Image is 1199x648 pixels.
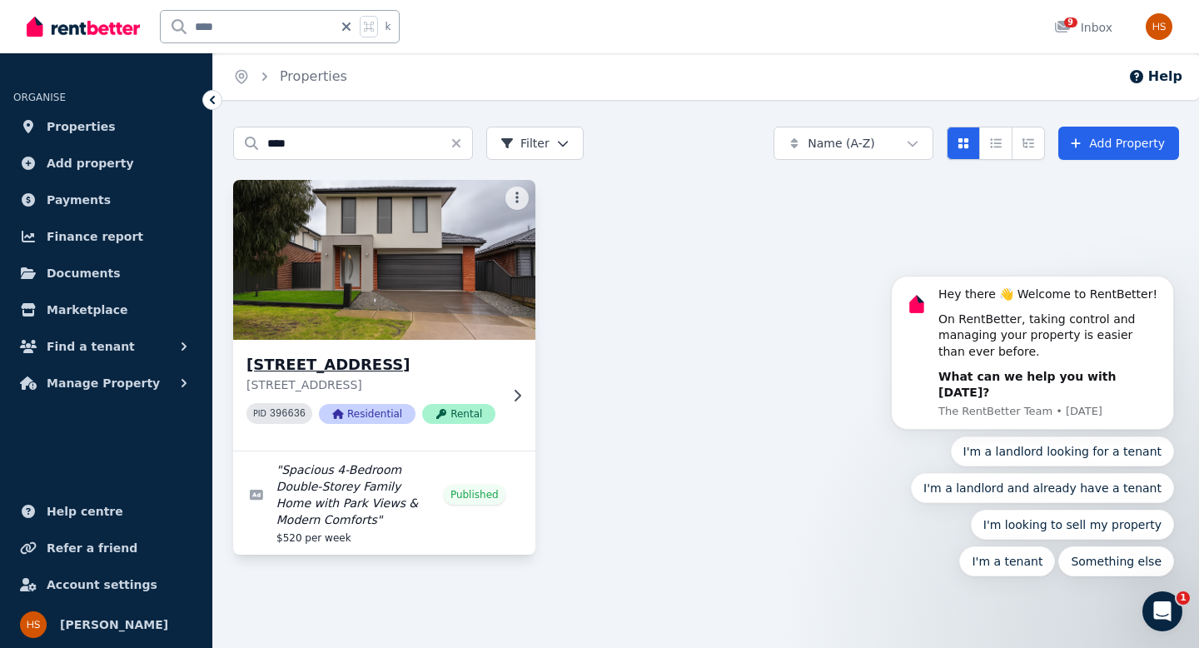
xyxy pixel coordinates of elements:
nav: Breadcrumb [213,53,367,100]
button: Name (A-Z) [774,127,933,160]
span: Find a tenant [47,336,135,356]
span: k [385,20,391,33]
button: Filter [486,127,584,160]
a: Marketplace [13,293,199,326]
a: Properties [13,110,199,143]
button: Find a tenant [13,330,199,363]
span: [PERSON_NAME] [60,615,168,635]
button: Manage Property [13,366,199,400]
button: Help [1128,67,1182,87]
a: Documents [13,257,199,290]
span: Name (A-Z) [808,135,875,152]
span: ORGANISE [13,92,66,103]
span: Filter [500,135,550,152]
span: Add property [47,153,134,173]
button: Expanded list view [1012,127,1045,160]
span: 9 [1064,17,1077,27]
img: 61 Roscoe Ave, Kalkallo [226,176,543,344]
h3: [STREET_ADDRESS] [246,353,499,376]
div: View options [947,127,1045,160]
img: RentBetter [27,14,140,39]
span: Refer a friend [47,538,137,558]
img: Harpinder Singh [20,611,47,638]
a: Edit listing: Spacious 4-Bedroom Double-Storey Family Home with Park Views & Modern Comforts [233,451,535,555]
a: Help centre [13,495,199,528]
a: Add property [13,147,199,180]
span: Documents [47,263,121,283]
span: Account settings [47,575,157,595]
a: Finance report [13,220,199,253]
div: Inbox [1054,19,1112,36]
span: Rental [422,404,495,424]
span: Finance report [47,227,143,247]
span: 1 [1177,591,1190,605]
span: Marketplace [47,300,127,320]
a: Payments [13,183,199,217]
a: Properties [280,68,347,84]
iframe: Intercom live chat [1142,591,1182,631]
iframe: Intercom notifications message [866,127,1199,603]
button: Clear search [450,127,473,160]
span: Residential [319,404,415,424]
span: Help centre [47,501,123,521]
button: Compact list view [979,127,1012,160]
small: PID [253,409,266,418]
button: More options [505,187,529,210]
p: [STREET_ADDRESS] [246,376,499,393]
span: Manage Property [47,373,160,393]
span: Properties [47,117,116,137]
a: Refer a friend [13,531,199,565]
img: Harpinder Singh [1146,13,1172,40]
a: 61 Roscoe Ave, Kalkallo[STREET_ADDRESS][STREET_ADDRESS]PID 396636ResidentialRental [233,180,535,451]
button: Card view [947,127,980,160]
code: 396636 [270,408,306,420]
a: Add Property [1058,127,1179,160]
a: Account settings [13,568,199,601]
span: Payments [47,190,111,210]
